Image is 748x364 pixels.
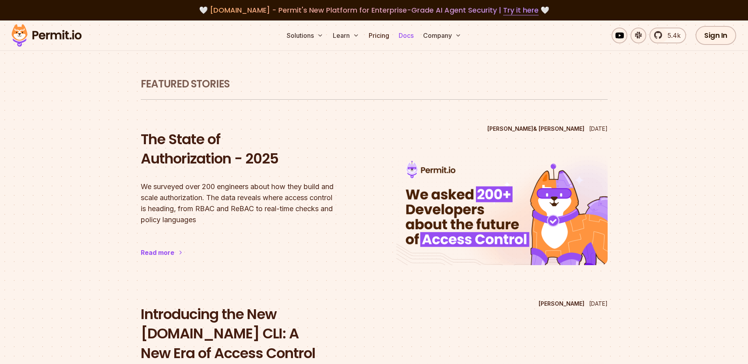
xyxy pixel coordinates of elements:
[649,28,686,43] a: 5.4k
[141,122,608,281] a: The State of Authorization - 2025[PERSON_NAME]& [PERSON_NAME][DATE]The State of Authorization - 2...
[589,125,608,132] time: [DATE]
[487,125,584,133] p: [PERSON_NAME] & [PERSON_NAME]
[141,181,352,225] p: We surveyed over 200 engineers about how they build and scale authorization. The data reveals whe...
[663,31,681,40] span: 5.4k
[8,22,85,49] img: Permit logo
[503,5,539,15] a: Try it here
[141,77,608,91] h1: Featured Stories
[210,5,539,15] span: [DOMAIN_NAME] - Permit's New Platform for Enterprise-Grade AI Agent Security |
[696,26,736,45] a: Sign In
[19,5,729,16] div: 🤍 🤍
[141,248,174,257] div: Read more
[284,28,326,43] button: Solutions
[395,28,417,43] a: Docs
[141,130,352,169] h2: The State of Authorization - 2025
[330,28,362,43] button: Learn
[539,300,584,308] p: [PERSON_NAME]
[396,155,608,265] img: The State of Authorization - 2025
[366,28,392,43] a: Pricing
[589,300,608,307] time: [DATE]
[420,28,464,43] button: Company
